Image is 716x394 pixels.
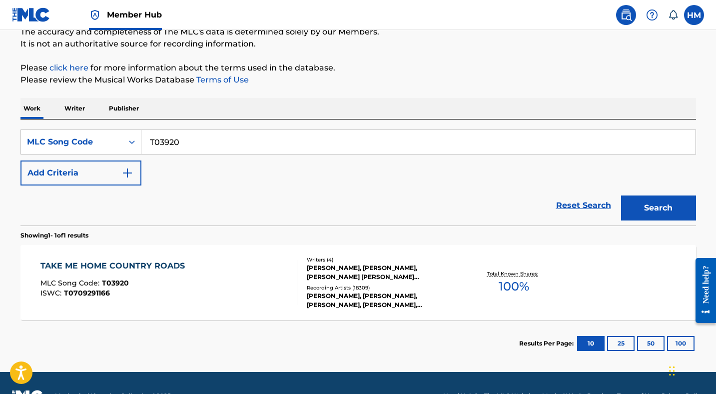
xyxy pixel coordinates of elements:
span: MLC Song Code : [40,278,102,287]
iframe: Chat Widget [666,346,716,394]
div: Drag [669,356,675,386]
iframe: Resource Center [688,250,716,331]
p: Please for more information about the terms used in the database. [20,62,696,74]
div: Recording Artists ( 18309 ) [307,284,458,291]
span: T03920 [102,278,129,287]
span: Member Hub [107,9,162,20]
button: 50 [637,336,665,351]
button: 25 [607,336,635,351]
a: Public Search [616,5,636,25]
div: User Menu [684,5,704,25]
div: Notifications [668,10,678,20]
a: Reset Search [551,194,616,216]
div: Help [642,5,662,25]
button: 10 [577,336,605,351]
button: Search [621,195,696,220]
p: Results Per Page: [519,339,576,348]
div: MLC Song Code [27,136,117,148]
p: Showing 1 - 1 of 1 results [20,231,88,240]
button: 100 [667,336,695,351]
div: TAKE ME HOME COUNTRY ROADS [40,260,190,272]
a: click here [49,63,88,72]
span: ISWC : [40,288,64,297]
div: [PERSON_NAME], [PERSON_NAME], [PERSON_NAME], [PERSON_NAME], [PERSON_NAME] [307,291,458,309]
p: Work [20,98,43,119]
a: TAKE ME HOME COUNTRY ROADSMLC Song Code:T03920ISWC:T0709291166Writers (4)[PERSON_NAME], [PERSON_N... [20,245,696,320]
img: help [646,9,658,21]
img: MLC Logo [12,7,50,22]
img: search [620,9,632,21]
div: Writers ( 4 ) [307,256,458,263]
p: Writer [61,98,88,119]
div: [PERSON_NAME], [PERSON_NAME], [PERSON_NAME] [PERSON_NAME] [PERSON_NAME] [307,263,458,281]
p: The accuracy and completeness of The MLC's data is determined solely by our Members. [20,26,696,38]
img: 9d2ae6d4665cec9f34b9.svg [121,167,133,179]
span: 100 % [499,277,529,295]
img: Top Rightsholder [89,9,101,21]
a: Terms of Use [194,75,249,84]
p: It is not an authoritative source for recording information. [20,38,696,50]
form: Search Form [20,129,696,225]
button: Add Criteria [20,160,141,185]
p: Total Known Shares: [487,270,541,277]
span: T0709291166 [64,288,110,297]
p: Publisher [106,98,142,119]
p: Please review the Musical Works Database [20,74,696,86]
